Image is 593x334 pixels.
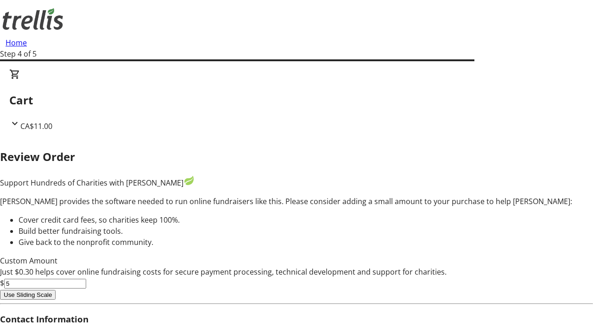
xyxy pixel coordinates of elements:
li: Build better fundraising tools. [19,225,593,237]
span: CA$11.00 [20,121,52,131]
li: Give back to the nonprofit community. [19,237,593,248]
li: Cover credit card fees, so charities keep 100%. [19,214,593,225]
h2: Cart [9,92,584,109]
div: CartCA$11.00 [9,69,584,132]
